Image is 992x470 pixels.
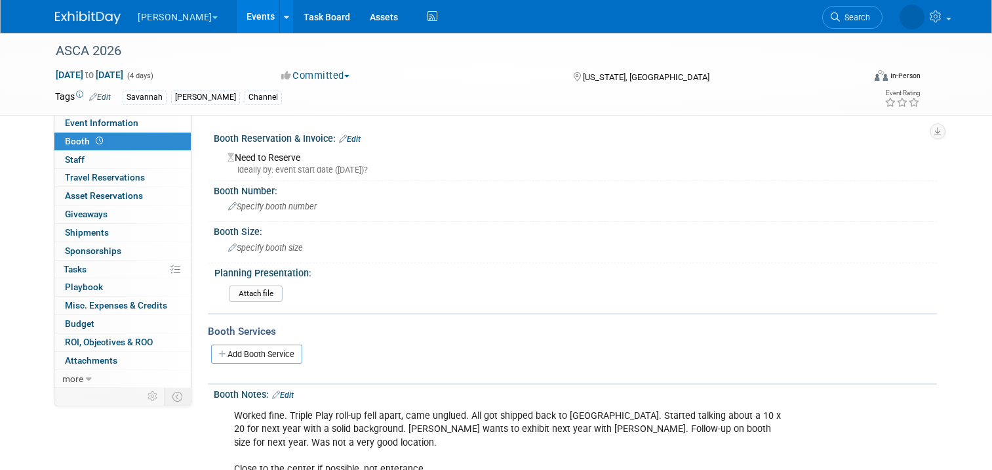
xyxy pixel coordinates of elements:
a: Add Booth Service [211,345,302,364]
div: Booth Notes: [214,385,937,402]
a: Edit [89,93,111,102]
span: Specify booth size [228,243,303,253]
span: Shipments [65,227,109,238]
span: Misc. Expenses & Credits [65,300,167,310]
a: Misc. Expenses & Credits [54,297,191,314]
a: Staff [54,151,191,169]
span: Budget [65,318,94,329]
span: more [62,374,83,384]
img: Savannah Jones [900,5,924,30]
a: Event Information [54,114,191,132]
a: Asset Reservations [54,187,191,205]
button: Committed [277,69,355,83]
div: Channel [245,91,282,104]
span: Booth not reserved yet [93,136,106,146]
span: Asset Reservations [65,190,143,201]
a: ROI, Objectives & ROO [54,333,191,351]
span: (4 days) [126,72,153,80]
span: Travel Reservations [65,172,145,182]
span: Event Information [65,117,138,128]
span: Attachments [65,355,117,366]
a: Budget [54,315,191,333]
span: to [83,70,96,80]
div: ASCA 2026 [51,39,847,63]
span: Sponsorships [65,246,121,256]
td: Tags [55,90,111,105]
div: Event Format [793,68,921,88]
div: In-Person [890,71,921,81]
span: Search [840,12,870,22]
a: Sponsorships [54,242,191,260]
a: Attachments [54,352,191,370]
img: Format-Inperson.png [875,70,888,81]
a: Giveaways [54,205,191,223]
span: Booth [65,136,106,146]
div: Need to Reserve [224,148,927,176]
div: Booth Size: [214,222,937,238]
a: Booth [54,133,191,150]
td: Personalize Event Tab Strip [142,388,165,405]
img: ExhibitDay [55,11,121,24]
span: ROI, Objectives & ROO [65,337,153,347]
a: Search [822,6,883,29]
span: Giveaways [65,209,108,219]
span: Playbook [65,282,103,292]
a: Edit [272,391,294,400]
td: Toggle Event Tabs [165,388,191,405]
a: Edit [339,135,361,144]
div: [PERSON_NAME] [171,91,240,104]
div: Booth Number: [214,181,937,198]
div: Planning Presentation: [214,263,931,280]
div: Event Rating [884,90,920,96]
a: Travel Reservations [54,169,191,186]
span: Specify booth number [228,202,317,211]
span: [US_STATE], [GEOGRAPHIC_DATA] [583,72,709,82]
div: Ideally by: event start date ([DATE])? [228,164,927,176]
span: Tasks [64,264,87,274]
div: Savannah [123,91,167,104]
a: more [54,370,191,388]
a: Playbook [54,278,191,296]
div: Booth Reservation & Invoice: [214,129,937,146]
a: Shipments [54,224,191,242]
div: Booth Services [208,324,937,339]
a: Tasks [54,261,191,278]
span: Staff [65,154,85,165]
span: [DATE] [DATE] [55,69,124,81]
